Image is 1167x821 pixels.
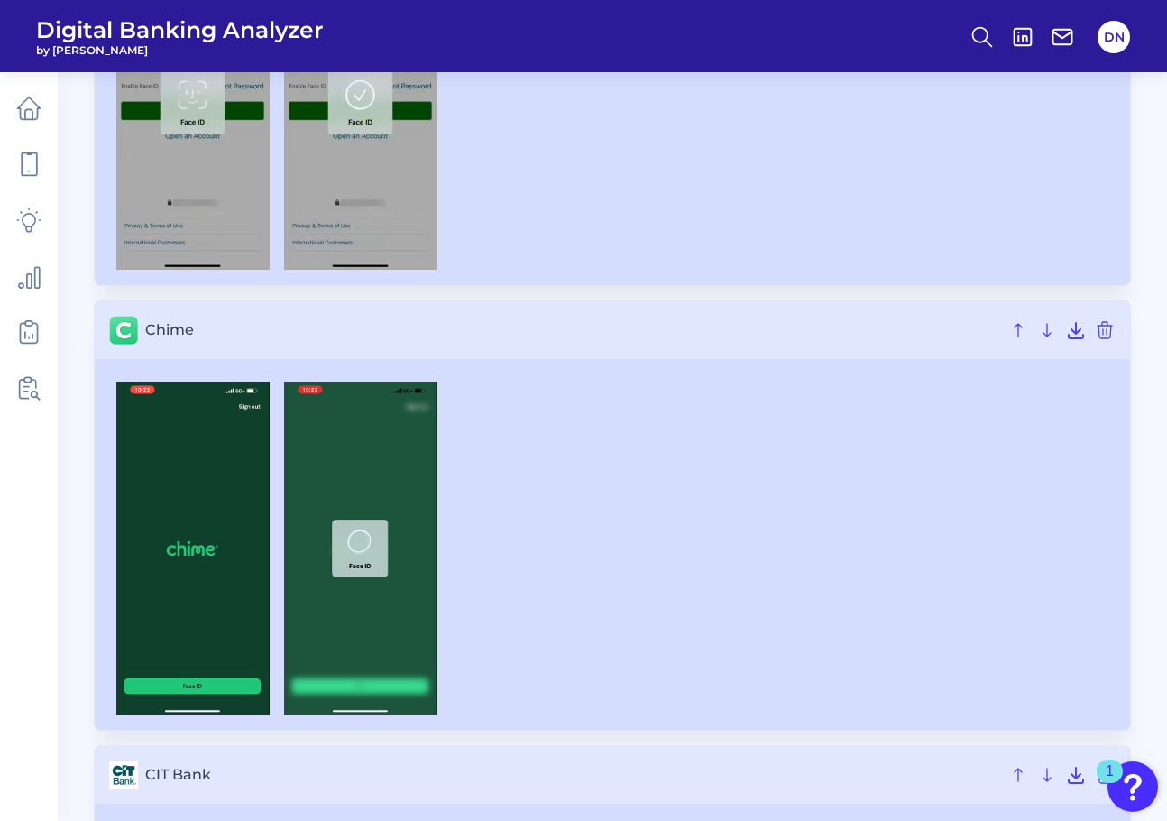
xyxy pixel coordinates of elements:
button: Open Resource Center, 1 new notification [1107,761,1158,812]
span: by [PERSON_NAME] [36,43,324,57]
button: DN [1098,21,1130,53]
div: 1 [1106,771,1114,795]
img: Chime [116,382,270,715]
span: Digital Banking Analyzer [36,16,324,43]
span: CIT Bank [145,766,1000,783]
img: Chime [284,382,437,715]
span: Chime [145,321,1000,338]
